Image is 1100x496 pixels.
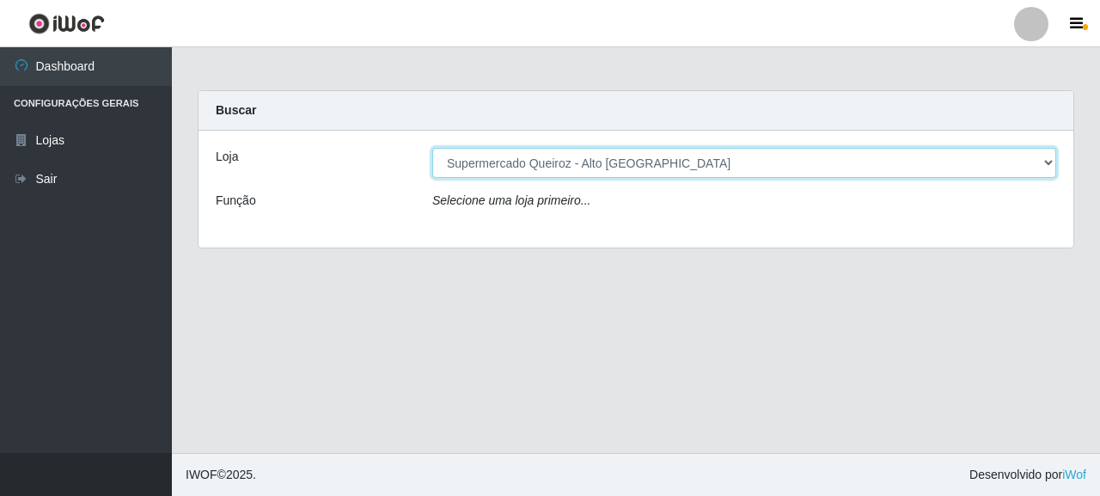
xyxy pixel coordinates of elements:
[216,103,256,117] strong: Buscar
[186,466,256,484] span: © 2025 .
[969,466,1086,484] span: Desenvolvido por
[186,468,217,481] span: IWOF
[432,193,590,207] i: Selecione uma loja primeiro...
[1062,468,1086,481] a: iWof
[216,192,256,210] label: Função
[28,13,105,34] img: CoreUI Logo
[216,148,238,166] label: Loja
